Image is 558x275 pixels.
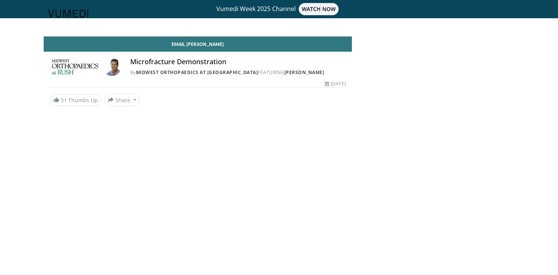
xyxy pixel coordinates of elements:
[130,69,346,76] div: By FEATURING
[284,69,325,76] a: [PERSON_NAME]
[130,58,346,66] h4: Microfracture Demonstration
[103,58,121,76] img: Avatar
[104,94,140,106] button: Share
[61,96,67,104] span: 31
[136,69,258,76] a: Midwest Orthopaedics at [GEOGRAPHIC_DATA]
[44,36,352,52] a: Email [PERSON_NAME]
[50,94,101,106] a: 31 Thumbs Up
[50,58,100,76] img: Midwest Orthopaedics at Rush
[48,10,88,17] img: VuMedi Logo
[325,81,345,87] div: [DATE]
